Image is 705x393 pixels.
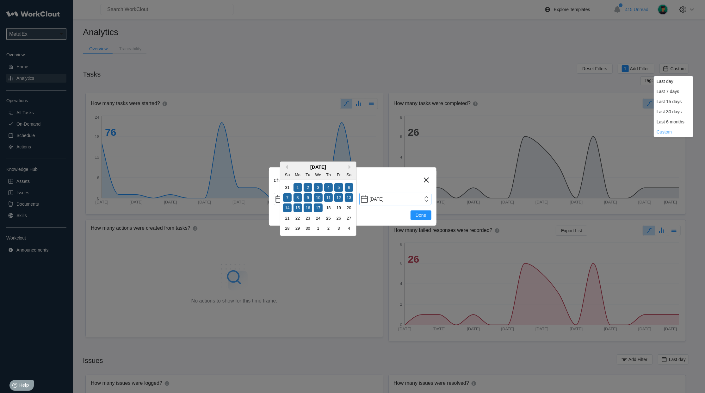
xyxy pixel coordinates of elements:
[314,224,322,233] div: Choose Wednesday, October 1st, 2025
[304,183,312,192] div: Choose Tuesday, September 2nd, 2025
[274,177,421,184] div: choose a date range
[294,183,302,192] div: Not available Monday, September 1st, 2025
[294,171,302,179] div: Mo
[657,89,679,94] div: Last 7 days
[657,129,672,134] div: Custom
[283,224,292,233] div: Choose Sunday, September 28th, 2025
[314,183,322,192] div: Choose Wednesday, September 3rd, 2025
[274,193,346,205] input: Start Date
[324,183,333,192] div: Choose Thursday, September 4th, 2025
[283,171,292,179] div: Su
[345,214,353,222] div: Choose Saturday, September 27th, 2025
[324,171,333,179] div: Th
[324,214,333,222] div: Choose Thursday, September 25th, 2025
[314,203,322,212] div: Choose Wednesday, September 17th, 2025
[334,183,343,192] div: Choose Friday, September 5th, 2025
[283,165,288,169] button: Previous Month
[294,224,302,233] div: Choose Monday, September 29th, 2025
[345,193,353,202] div: Choose Saturday, September 13th, 2025
[334,193,343,202] div: Choose Friday, September 12th, 2025
[334,224,343,233] div: Choose Friday, October 3rd, 2025
[416,213,426,217] span: Done
[657,99,682,104] div: Last 15 days
[334,203,343,212] div: Choose Friday, September 19th, 2025
[280,164,356,170] div: [DATE]
[314,193,322,202] div: Choose Wednesday, September 10th, 2025
[314,171,322,179] div: We
[304,214,312,222] div: Choose Tuesday, September 23rd, 2025
[294,203,302,212] div: Choose Monday, September 15th, 2025
[349,165,353,169] button: Next Month
[345,203,353,212] div: Choose Saturday, September 20th, 2025
[282,182,354,234] div: month 2025-09
[345,224,353,233] div: Choose Saturday, October 4th, 2025
[294,214,302,222] div: Choose Monday, September 22nd, 2025
[304,224,312,233] div: Choose Tuesday, September 30th, 2025
[304,193,312,202] div: Choose Tuesday, September 9th, 2025
[411,210,431,220] button: Done
[324,193,333,202] div: Choose Thursday, September 11th, 2025
[314,214,322,222] div: Choose Wednesday, September 24th, 2025
[283,203,292,212] div: Choose Sunday, September 14th, 2025
[283,193,292,202] div: Choose Sunday, September 7th, 2025
[283,183,292,192] div: Choose Sunday, August 31st, 2025
[345,171,353,179] div: Sa
[334,171,343,179] div: Fr
[657,109,682,114] div: Last 30 days
[324,203,333,212] div: Choose Thursday, September 18th, 2025
[657,79,673,84] div: Last day
[359,193,431,205] input: End Date
[345,183,353,192] div: Choose Saturday, September 6th, 2025
[657,119,684,124] div: Last 6 months
[324,224,333,233] div: Choose Thursday, October 2nd, 2025
[283,214,292,222] div: Choose Sunday, September 21st, 2025
[304,171,312,179] div: Tu
[294,193,302,202] div: Choose Monday, September 8th, 2025
[334,214,343,222] div: Choose Friday, September 26th, 2025
[304,203,312,212] div: Choose Tuesday, September 16th, 2025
